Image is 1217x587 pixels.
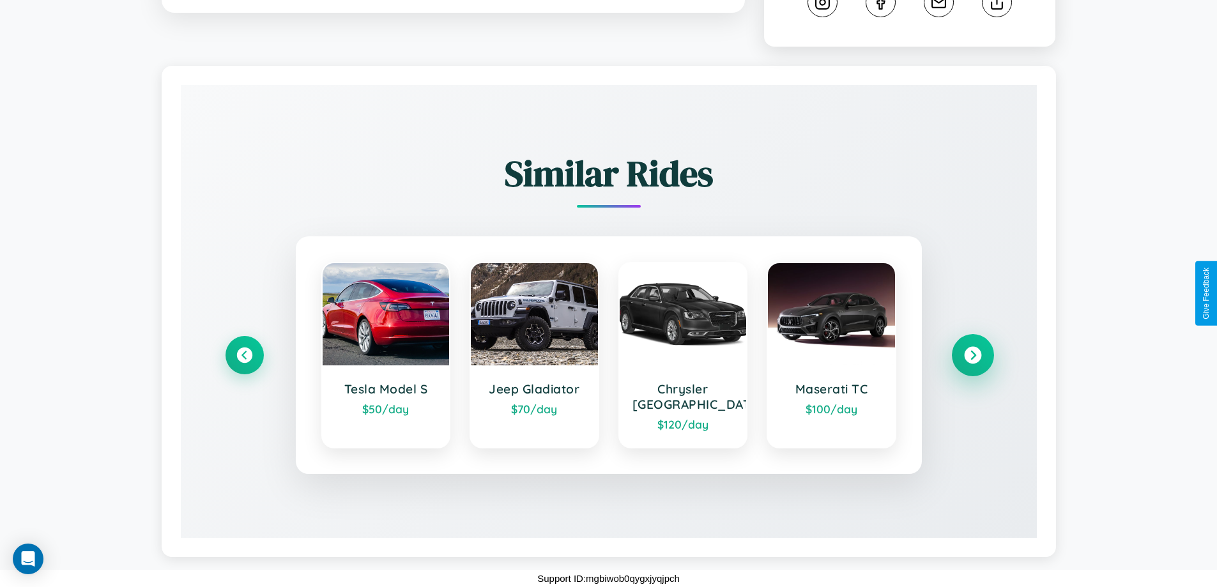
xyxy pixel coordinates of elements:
a: Maserati TC$100/day [767,262,896,448]
a: Jeep Gladiator$70/day [470,262,599,448]
a: Chrysler [GEOGRAPHIC_DATA]$120/day [618,262,748,448]
div: $ 120 /day [632,417,734,431]
h3: Tesla Model S [335,381,437,397]
div: Give Feedback [1202,268,1211,319]
h2: Similar Rides [226,149,992,198]
div: $ 70 /day [484,402,585,416]
a: Tesla Model S$50/day [321,262,451,448]
p: Support ID: mgbiwob0qygxjyqjpch [537,570,680,587]
h3: Maserati TC [781,381,882,397]
div: Open Intercom Messenger [13,544,43,574]
h3: Chrysler [GEOGRAPHIC_DATA] [632,381,734,412]
div: $ 50 /day [335,402,437,416]
h3: Jeep Gladiator [484,381,585,397]
div: $ 100 /day [781,402,882,416]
